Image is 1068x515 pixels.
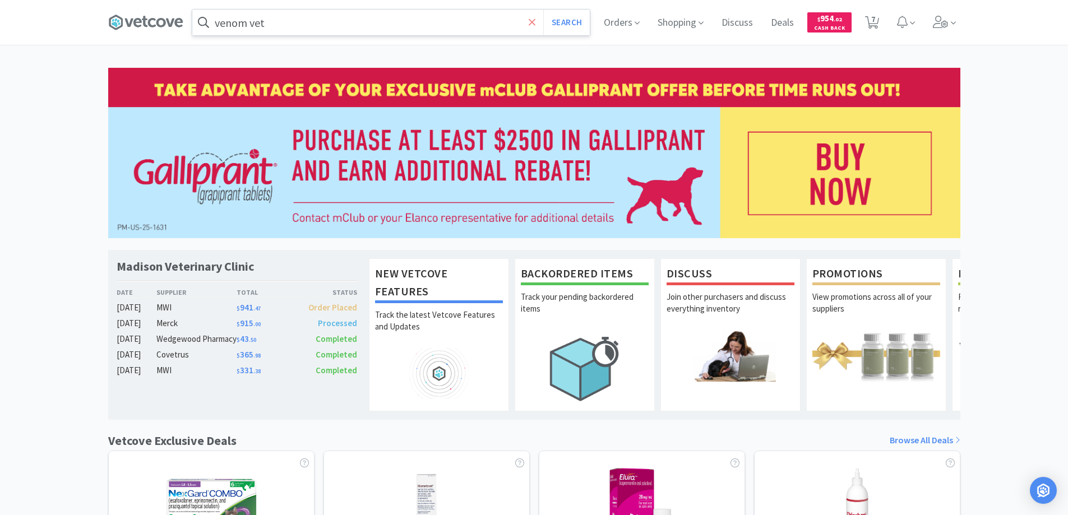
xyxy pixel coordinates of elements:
span: 365 [237,349,261,360]
span: Cash Back [814,25,845,33]
a: Browse All Deals [890,433,960,448]
span: Completed [316,333,357,344]
span: . 38 [253,368,261,375]
p: View promotions across all of your suppliers [812,291,940,330]
span: 331 [237,365,261,375]
span: . 02 [834,16,842,23]
div: [DATE] [117,364,157,377]
h1: Promotions [812,265,940,285]
h1: Madison Veterinary Clinic [117,258,254,275]
a: $954.02Cash Back [807,7,852,38]
span: . 50 [249,336,256,344]
span: 954 [817,13,842,24]
button: Search [543,10,590,35]
span: 941 [237,302,261,313]
span: $ [237,368,240,375]
div: [DATE] [117,348,157,361]
a: [DATE]Covetrus$365.98Completed [117,348,358,361]
span: 915 [237,318,261,328]
span: Processed [318,318,357,328]
h1: Backordered Items [521,265,649,285]
div: Status [297,287,358,298]
span: . 98 [253,352,261,359]
p: Track the latest Vetcove Features and Updates [375,309,503,348]
img: hero_backorders.png [521,330,649,407]
div: [DATE] [117,317,157,330]
p: Join other purchasers and discuss everything inventory [667,291,794,330]
div: [DATE] [117,301,157,314]
input: Search by item, sku, manufacturer, ingredient, size... [192,10,590,35]
a: DiscussJoin other purchasers and discuss everything inventory [660,258,801,411]
div: Wedgewood Pharmacy [156,332,237,346]
p: Track your pending backordered items [521,291,649,330]
h1: Discuss [667,265,794,285]
span: . 00 [253,321,261,328]
img: hero_feature_roadmap.png [375,348,503,399]
span: Completed [316,349,357,360]
a: 7 [861,19,884,29]
img: hero_discuss.png [667,330,794,381]
a: [DATE]Merck$915.00Processed [117,317,358,330]
span: Order Placed [308,302,357,313]
div: Supplier [156,287,237,298]
a: Backordered ItemsTrack your pending backordered items [515,258,655,411]
div: MWI [156,301,237,314]
div: Covetrus [156,348,237,361]
div: [DATE] [117,332,157,346]
a: PromotionsView promotions across all of your suppliers [806,258,946,411]
div: Total [237,287,297,298]
span: $ [237,305,240,312]
span: $ [237,321,240,328]
span: $ [237,352,240,359]
div: MWI [156,364,237,377]
div: Open Intercom Messenger [1030,477,1057,504]
div: Merck [156,317,237,330]
h1: Vetcove Exclusive Deals [108,431,237,451]
a: [DATE]MWI$331.38Completed [117,364,358,377]
img: e31d02d48d894cb69bccd45be914a830.png [108,68,960,238]
span: Completed [316,365,357,375]
h1: New Vetcove Features [375,265,503,303]
a: [DATE]MWI$941.47Order Placed [117,301,358,314]
div: Date [117,287,157,298]
a: Deals [766,18,798,28]
span: 43 [237,333,256,344]
span: . 47 [253,305,261,312]
a: New Vetcove FeaturesTrack the latest Vetcove Features and Updates [369,258,509,411]
span: $ [817,16,820,23]
span: $ [237,336,240,344]
a: Discuss [717,18,757,28]
a: [DATE]Wedgewood Pharmacy$43.50Completed [117,332,358,346]
img: hero_promotions.png [812,330,940,381]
